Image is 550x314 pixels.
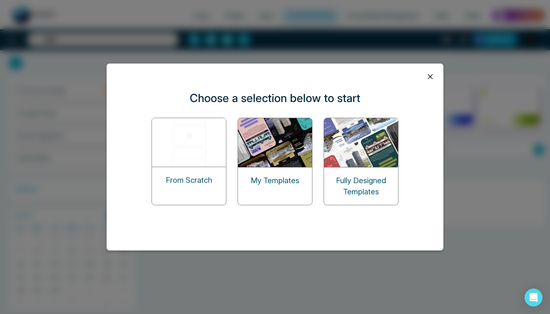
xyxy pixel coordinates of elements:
[166,175,212,186] p: From Scratch
[251,175,299,186] p: My Templates
[324,118,399,167] img: designed-templates.png
[238,118,313,167] img: my-templates.png
[190,90,360,107] p: Choose a selection below to start
[324,175,398,197] p: Fully Designed Templates
[525,289,543,307] div: Open Intercom Messenger
[152,118,227,167] img: start-from-scratch.png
